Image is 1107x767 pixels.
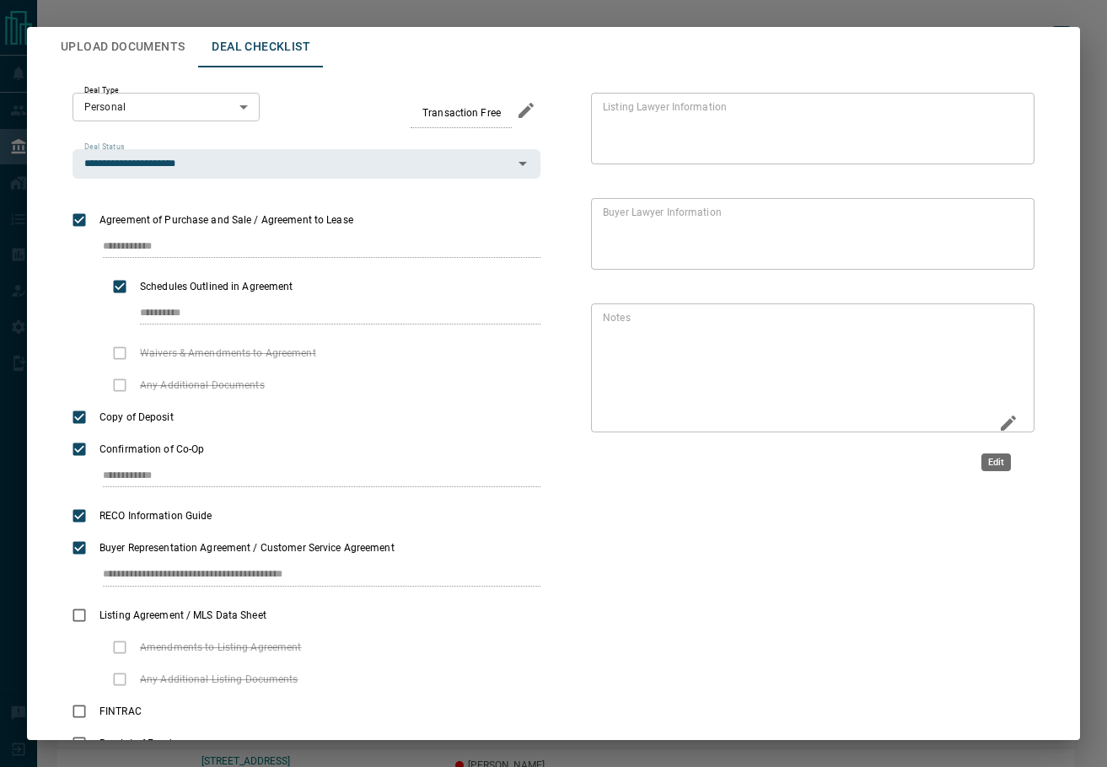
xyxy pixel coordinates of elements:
[95,608,271,623] span: Listing Agreement / MLS Data Sheet
[103,236,505,258] input: checklist input
[136,672,303,687] span: Any Additional Listing Documents
[981,453,1011,471] div: Edit
[994,409,1023,442] button: Edit
[84,142,124,153] label: Deal Status
[95,508,216,523] span: RECO Information Guide
[95,212,357,228] span: Agreement of Purchase and Sale / Agreement to Lease
[95,704,146,719] span: FINTRAC
[512,96,540,125] button: edit
[603,206,1016,263] textarea: text field
[136,378,269,393] span: Any Additional Documents
[136,640,306,655] span: Amendments to Listing Agreement
[198,27,324,67] button: Deal Checklist
[95,442,208,457] span: Confirmation of Co-Op
[603,100,1016,158] textarea: text field
[95,736,181,751] span: Receipt of Funds
[103,465,505,487] input: checklist input
[136,346,320,361] span: Waivers & Amendments to Agreement
[95,410,178,425] span: Copy of Deposit
[511,152,535,175] button: Open
[95,540,399,555] span: Buyer Representation Agreement / Customer Service Agreement
[603,311,987,426] textarea: text field
[136,279,298,294] span: Schedules Outlined in Agreement
[103,564,505,586] input: checklist input
[73,93,260,121] div: Personal
[47,27,198,67] button: Upload Documents
[140,303,505,324] input: checklist input
[84,85,119,96] label: Deal Type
